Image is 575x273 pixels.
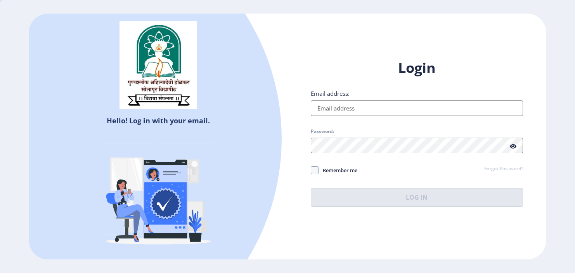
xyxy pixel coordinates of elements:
button: Log In [311,188,523,207]
a: Forgot Password? [484,166,523,173]
label: Password: [311,128,334,135]
img: Verified-rafiki.svg [90,128,226,264]
h1: Login [311,59,523,77]
img: sulogo.png [120,21,197,109]
span: Remember me [319,166,357,175]
input: Email address [311,100,523,116]
label: Email address: [311,90,350,97]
